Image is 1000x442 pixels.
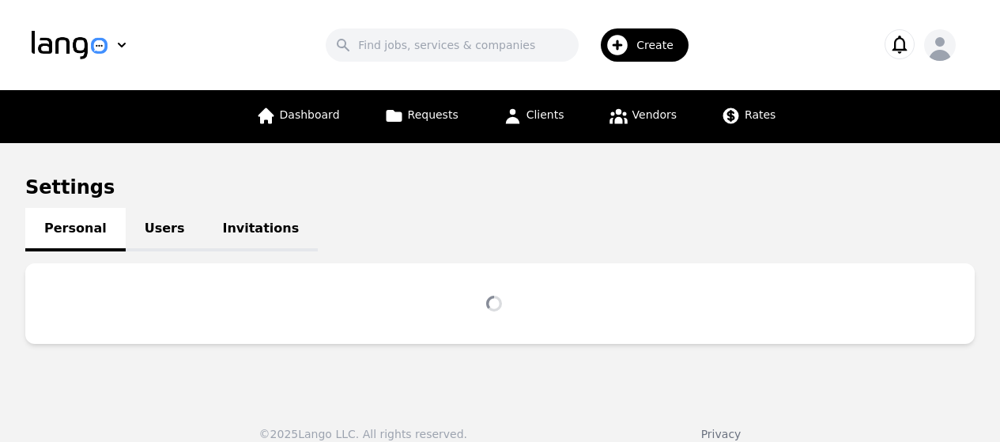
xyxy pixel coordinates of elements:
[375,90,468,143] a: Requests
[25,175,975,200] h1: Settings
[32,31,108,59] img: Logo
[599,90,686,143] a: Vendors
[579,22,698,68] button: Create
[701,428,742,440] a: Privacy
[493,90,574,143] a: Clients
[526,108,564,121] span: Clients
[247,90,349,143] a: Dashboard
[203,208,318,251] a: Invitations
[636,37,685,53] span: Create
[745,108,775,121] span: Rates
[326,28,579,62] input: Find jobs, services & companies
[259,426,467,442] div: © 2025 Lango LLC. All rights reserved.
[711,90,785,143] a: Rates
[280,108,340,121] span: Dashboard
[632,108,677,121] span: Vendors
[126,208,204,251] a: Users
[408,108,458,121] span: Requests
